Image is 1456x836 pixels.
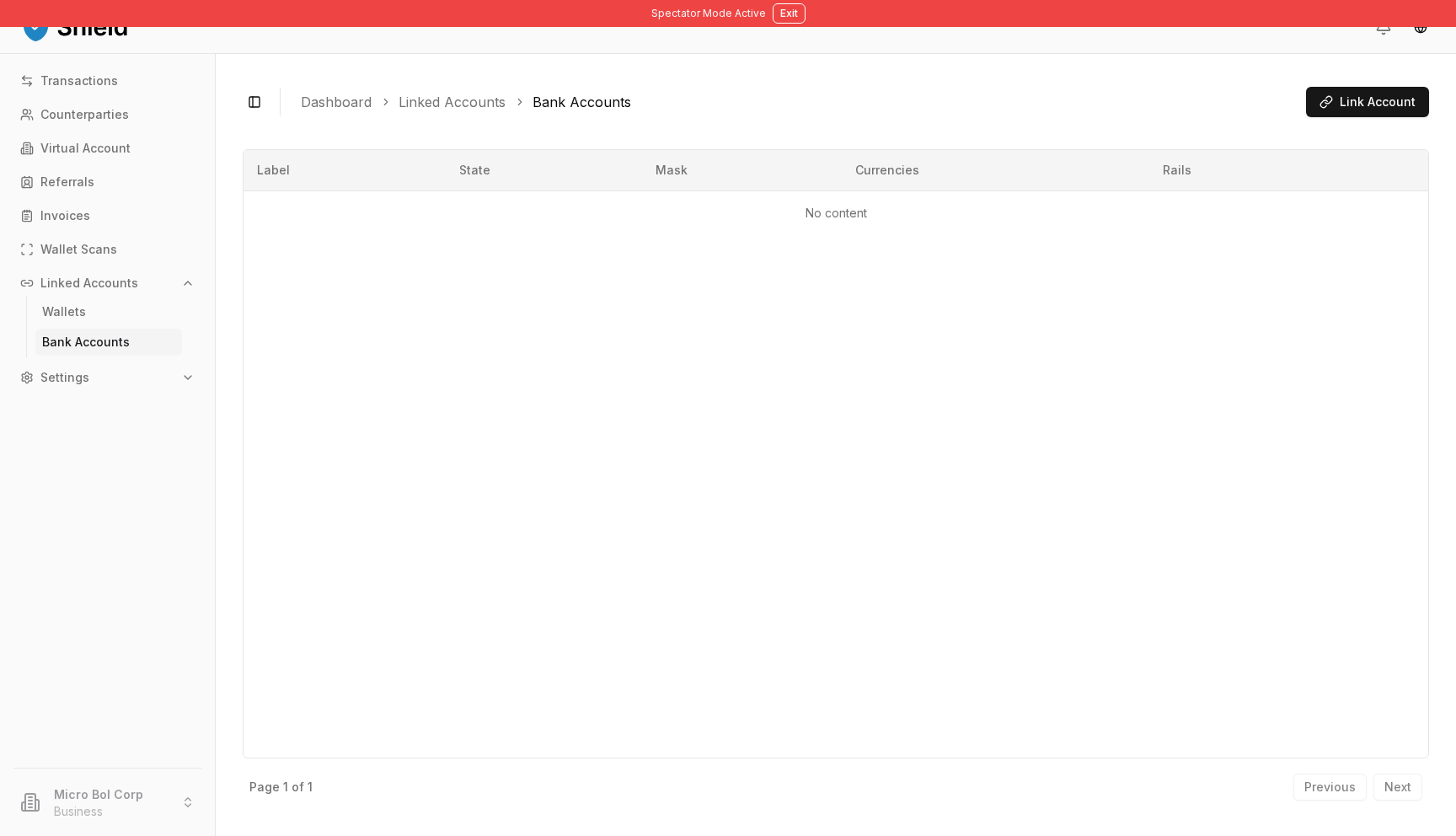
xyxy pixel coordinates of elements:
[13,135,201,162] a: Virtual Account
[40,109,129,121] p: Counterparties
[249,781,280,793] p: Page
[40,244,117,255] p: Wallet Scans
[244,150,446,190] th: Label
[1306,87,1429,117] button: Link Account
[13,236,201,263] a: Wallet Scans
[1149,150,1337,190] th: Rails
[40,176,94,188] p: Referrals
[301,92,372,112] a: Dashboard
[842,150,1149,190] th: Currencies
[446,150,642,190] th: State
[651,7,766,20] span: Spectator Mode Active
[40,210,90,222] p: Invoices
[40,372,89,383] p: Settings
[257,205,1415,222] p: No content
[13,169,201,196] a: Referrals
[13,364,201,391] button: Settings
[13,101,201,128] a: Counterparties
[13,270,201,297] button: Linked Accounts
[308,781,313,793] p: 1
[35,329,182,356] a: Bank Accounts
[642,150,842,190] th: Mask
[40,142,131,154] p: Virtual Account
[301,92,1293,112] nav: breadcrumb
[773,3,806,24] button: Exit
[399,92,506,112] a: Linked Accounts
[283,781,288,793] p: 1
[292,781,304,793] p: of
[13,67,201,94] a: Transactions
[42,336,130,348] p: Bank Accounts
[1340,94,1416,110] span: Link Account
[13,202,201,229] a: Invoices
[533,92,631,112] a: Bank Accounts
[42,306,86,318] p: Wallets
[40,277,138,289] p: Linked Accounts
[35,298,182,325] a: Wallets
[40,75,118,87] p: Transactions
